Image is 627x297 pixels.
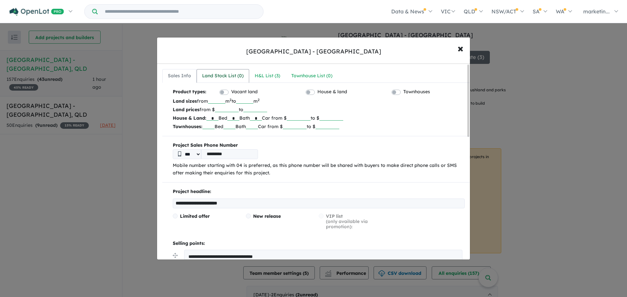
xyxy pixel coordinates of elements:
[255,72,280,80] div: H&L List ( 3 )
[253,213,281,219] span: New release
[99,5,262,19] input: Try estate name, suburb, builder or developer
[173,141,465,149] b: Project Sales Phone Number
[583,8,610,15] span: marketin...
[173,188,465,196] p: Project headline:
[202,72,244,80] div: Land Stock List ( 0 )
[178,151,181,156] img: Phone icon
[173,97,465,105] p: from m to m
[258,97,260,102] sup: 2
[173,162,465,177] p: Mobile number starting with 04 is preferred, as this phone number will be shared with buyers to m...
[9,8,64,16] img: Openlot PRO Logo White
[173,107,200,112] b: Land prices
[173,115,206,121] b: House & Land:
[231,88,258,96] label: Vacant land
[246,47,381,56] div: [GEOGRAPHIC_DATA] - [GEOGRAPHIC_DATA]
[173,88,206,97] b: Product types:
[173,122,465,131] p: Bed Bath Car from $ to $
[317,88,347,96] label: House & land
[173,124,202,129] b: Townhouses:
[173,253,178,258] img: drag.svg
[458,41,463,55] span: ×
[173,240,465,247] p: Selling points:
[230,97,232,102] sup: 2
[403,88,430,96] label: Townhouses
[291,72,332,80] div: Townhouse List ( 0 )
[173,114,465,122] p: Bed Bath Car from $ to $
[173,105,465,114] p: from $ to
[180,213,210,219] span: Limited offer
[173,98,197,104] b: Land sizes
[168,72,191,80] div: Sales Info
